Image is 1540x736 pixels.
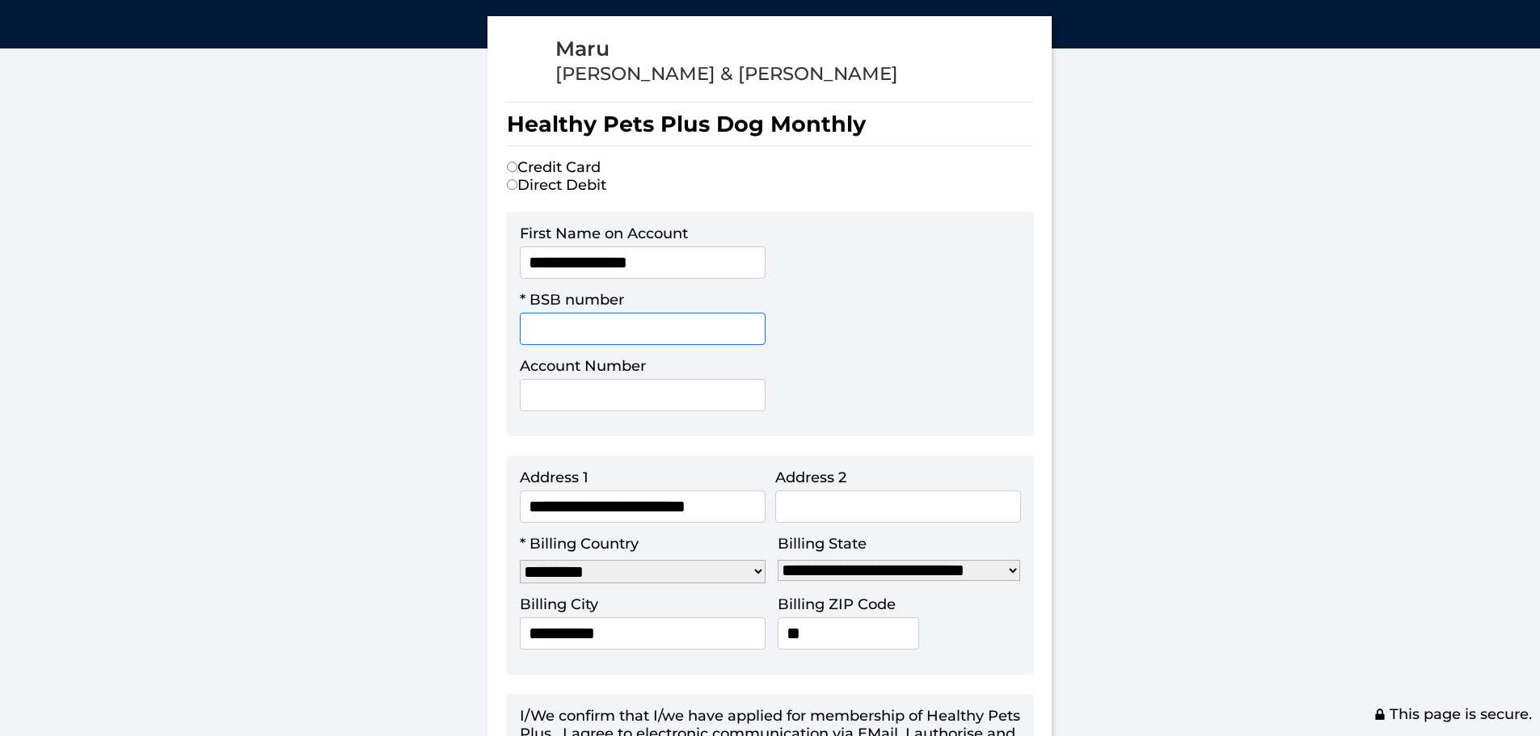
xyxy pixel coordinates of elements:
[520,291,624,309] label: * BSB number
[507,158,601,176] label: Credit Card
[778,595,896,613] label: Billing ZIP Code
[555,62,898,86] div: [PERSON_NAME] & [PERSON_NAME]
[507,102,1032,146] h1: Healthy Pets Plus Dog Monthly
[520,595,598,613] label: Billing City
[520,357,646,375] label: Account Number
[507,176,606,194] label: Direct Debit
[778,535,867,553] label: Billing State
[520,535,639,553] label: * Billing Country
[520,225,688,242] label: First Name on Account
[775,469,846,486] label: Address 2
[520,469,589,486] label: Address 1
[1373,705,1532,723] span: This page is secure.
[555,36,898,62] div: Maru
[507,162,517,172] input: Credit Card
[507,179,517,190] input: Direct Debit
